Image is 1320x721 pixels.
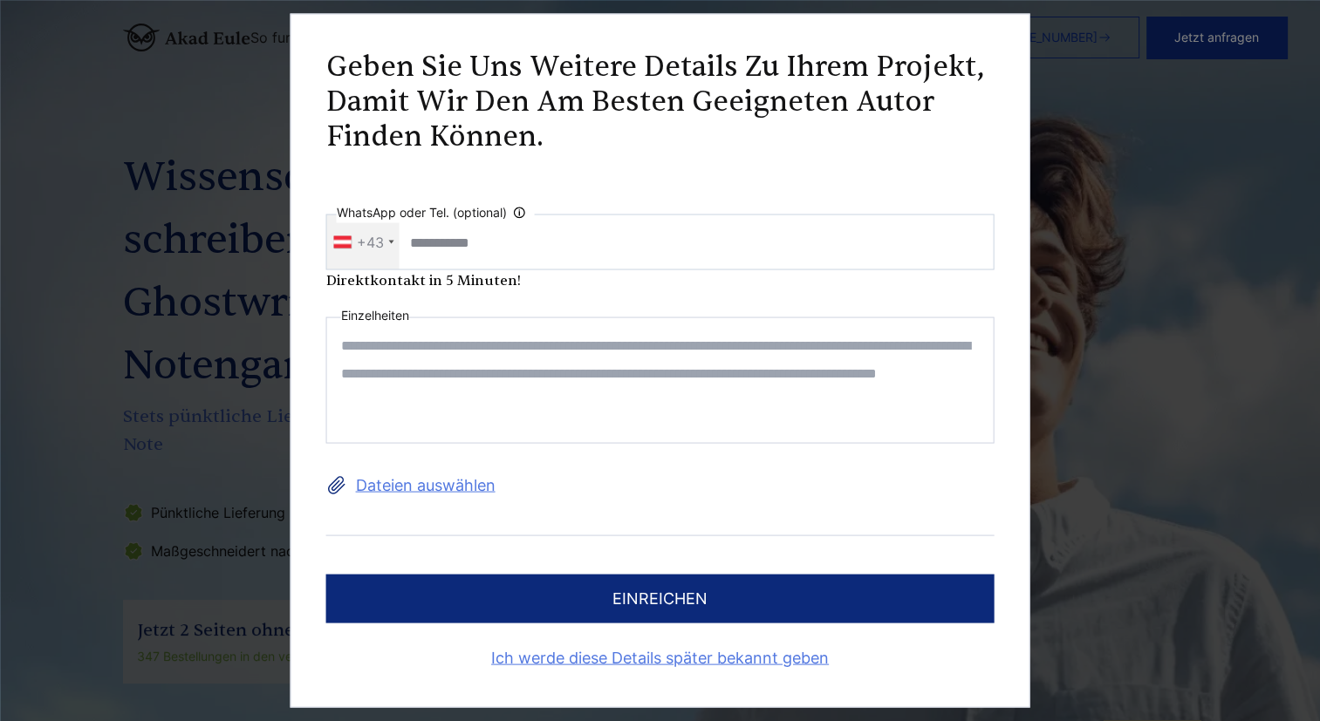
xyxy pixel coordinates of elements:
h2: Geben Sie uns weitere Details zu Ihrem Projekt, damit wir den am besten geeigneten Autor finden k... [326,50,995,154]
label: Dateien auswählen [326,472,995,500]
label: WhatsApp oder Tel. (optional) [337,202,535,223]
div: Telephone country code [327,215,400,269]
button: einreichen [326,575,995,623]
div: +43 [357,228,384,256]
a: Ich werde diese Details später bekannt geben [326,644,995,672]
div: Direktkontakt in 5 Minuten! [326,270,995,291]
label: Einzelheiten [341,305,409,326]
